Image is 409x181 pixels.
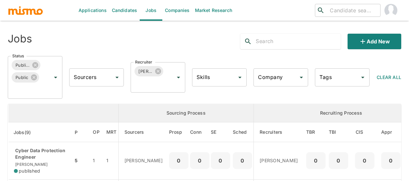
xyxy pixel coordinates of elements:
th: Market Research Total [105,122,118,142]
p: 0 [309,156,323,165]
button: Open [358,73,367,82]
span: P [75,129,86,136]
button: Add new [348,34,401,49]
div: [PERSON_NAME] [135,66,163,76]
img: Maia Reyes [384,4,397,17]
input: Search [256,36,341,47]
span: [PERSON_NAME] [135,68,156,75]
button: search [240,34,256,49]
span: Jobs(9) [14,129,39,136]
th: Recruiters [254,122,305,142]
th: Sent Emails [210,122,231,142]
button: Open [297,73,306,82]
th: To Be Interviewed [327,122,350,142]
img: logo [8,6,43,15]
p: 0 [172,156,186,165]
div: Public [12,72,39,83]
td: 1 [88,142,105,180]
h4: Jobs [8,32,32,45]
span: Public [12,74,32,81]
th: Connections [190,122,210,142]
th: Client Interview Scheduled [350,122,380,142]
span: [PERSON_NAME] [14,162,48,167]
label: Recruiter [135,59,152,65]
button: Open [51,73,60,82]
p: [PERSON_NAME] [260,157,299,164]
th: To Be Reviewed [305,122,327,142]
p: 0 [358,156,372,165]
p: 0 [235,156,250,165]
button: Open [113,73,122,82]
span: Clear All [377,74,401,80]
td: 5 [73,142,88,180]
p: 0 [193,156,207,165]
button: Open [235,73,244,82]
th: Sourcing Process [118,104,254,122]
p: 0 [331,156,346,165]
th: Approved [380,122,402,142]
th: Priority [73,122,88,142]
p: 0 [384,156,398,165]
input: Candidate search [327,6,378,15]
p: [PERSON_NAME] [124,157,164,164]
th: Prospects [169,122,190,142]
p: Cyber Data Protection Engineer [14,147,68,160]
th: Sourcers [118,122,169,142]
label: Status [12,53,24,59]
span: Published [12,62,34,69]
button: Open [174,73,183,82]
th: Open Positions [88,122,105,142]
p: 0 [213,156,228,165]
td: 1 [105,142,118,180]
th: Sched [231,122,254,142]
div: Published [12,60,40,70]
span: published [19,168,40,174]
